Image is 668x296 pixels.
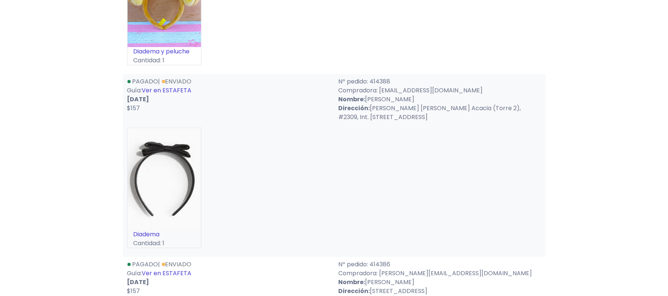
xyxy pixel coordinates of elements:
[142,86,192,95] a: Ver en ESTAFETA
[339,278,365,286] strong: Nombre:
[127,104,140,112] span: $157
[339,287,541,296] p: [STREET_ADDRESS]
[339,260,541,269] p: Nº pedido: 414386
[339,86,541,95] p: Compradora: [EMAIL_ADDRESS][DOMAIN_NAME]
[339,95,365,103] strong: Nombre:
[339,278,541,287] p: [PERSON_NAME]
[339,104,370,112] strong: Dirección:
[128,239,201,248] p: Cantidad: 1
[162,77,192,86] a: Enviado
[162,260,192,269] a: Enviado
[339,95,541,104] p: [PERSON_NAME]
[127,287,140,295] span: $157
[134,47,190,56] a: Diadema y peluche
[127,278,330,287] p: [DATE]
[132,260,158,269] span: Pagado
[132,77,158,86] span: Pagado
[339,269,541,278] p: Compradora: [PERSON_NAME][EMAIL_ADDRESS][DOMAIN_NAME]
[134,230,160,239] a: Diadema
[339,287,370,295] strong: Dirección:
[128,56,201,65] p: Cantidad: 1
[123,260,334,296] div: | Guía:
[128,128,201,230] img: small_1756833672192.jpeg
[127,95,330,104] p: [DATE]
[339,104,541,122] p: [PERSON_NAME] [PERSON_NAME] Acacia (Torre 2), #2309, Int. [STREET_ADDRESS]
[123,77,334,122] div: | Guía:
[142,269,192,277] a: Ver en ESTAFETA
[339,77,541,86] p: Nº pedido: 414388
